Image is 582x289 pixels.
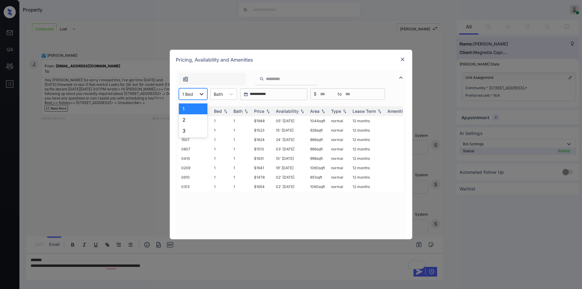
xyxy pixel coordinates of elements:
[252,154,273,163] td: $1631
[273,173,308,182] td: 02' [DATE]
[397,74,405,81] img: icon-zuma
[179,114,207,125] div: 2
[350,126,385,135] td: 12 months
[273,163,308,173] td: 19' [DATE]
[400,56,406,62] img: close
[179,103,207,114] div: 1
[252,144,273,154] td: $1513
[252,173,273,182] td: $1478
[231,116,252,126] td: 1
[299,109,305,113] img: sorting
[179,135,212,144] td: 1507
[231,173,252,182] td: 1
[329,126,350,135] td: normal
[233,109,242,114] div: Bath
[329,173,350,182] td: normal
[308,154,329,163] td: 998 sqft
[314,91,316,97] span: $
[222,109,229,113] img: sorting
[179,163,212,173] td: 0209
[212,173,231,182] td: 1
[273,135,308,144] td: 24' [DATE]
[179,154,212,163] td: 0410
[179,144,212,154] td: 0807
[329,116,350,126] td: normal
[376,109,383,113] img: sorting
[231,144,252,154] td: 1
[273,154,308,163] td: 10' [DATE]
[350,173,385,182] td: 12 months
[170,50,412,70] div: Pricing, Availability and Amenities
[252,182,273,191] td: $1654
[350,163,385,173] td: 12 months
[350,154,385,163] td: 12 months
[308,182,329,191] td: 1060 sqft
[350,135,385,144] td: 12 months
[273,144,308,154] td: 03' [DATE]
[350,182,385,191] td: 12 months
[231,126,252,135] td: 1
[273,116,308,126] td: 05' [DATE]
[329,182,350,191] td: normal
[231,182,252,191] td: 1
[308,163,329,173] td: 1060 sqft
[342,109,348,113] img: sorting
[212,116,231,126] td: 1
[338,91,342,97] span: to
[231,135,252,144] td: 1
[273,182,308,191] td: 02' [DATE]
[214,109,222,114] div: Bed
[179,125,207,136] div: 3
[350,144,385,154] td: 12 months
[254,109,264,114] div: Price
[179,182,212,191] td: 0313
[252,135,273,144] td: $1624
[308,173,329,182] td: 851 sqft
[308,135,329,144] td: 866 sqft
[265,109,271,113] img: sorting
[353,109,376,114] div: Lease Term
[308,144,329,154] td: 866 sqft
[212,144,231,154] td: 1
[350,116,385,126] td: 12 months
[329,154,350,163] td: normal
[252,116,273,126] td: $1948
[243,109,249,113] img: sorting
[259,76,264,82] img: icon-zuma
[231,154,252,163] td: 1
[252,163,273,173] td: $1641
[331,109,341,114] div: Type
[252,126,273,135] td: $1523
[212,126,231,135] td: 1
[273,126,308,135] td: 15' [DATE]
[212,182,231,191] td: 1
[179,173,212,182] td: 0610
[212,135,231,144] td: 1
[308,126,329,135] td: 928 sqft
[182,76,189,82] img: icon-zuma
[276,109,299,114] div: Availability
[329,163,350,173] td: normal
[212,154,231,163] td: 1
[320,109,326,113] img: sorting
[308,116,329,126] td: 1044 sqft
[310,109,319,114] div: Area
[387,109,408,114] div: Amenities
[231,163,252,173] td: 1
[212,163,231,173] td: 1
[329,144,350,154] td: normal
[329,135,350,144] td: normal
